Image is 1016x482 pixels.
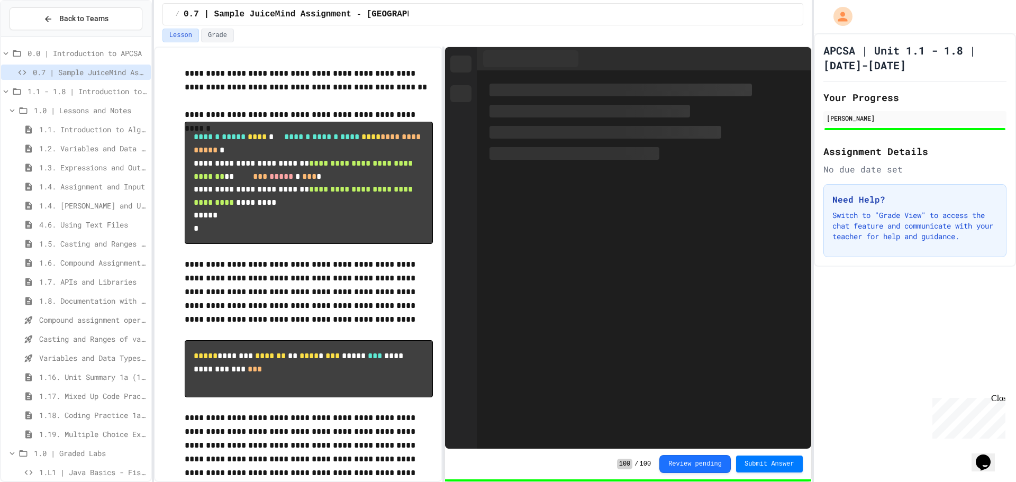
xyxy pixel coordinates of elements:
[823,163,1006,176] div: No due date set
[28,48,147,59] span: 0.0 | Introduction to APCSA
[39,295,147,306] span: 1.8. Documentation with Comments and Preconditions
[176,10,179,19] span: /
[39,143,147,154] span: 1.2. Variables and Data Types
[39,238,147,249] span: 1.5. Casting and Ranges of Values
[39,314,147,325] span: Compound assignment operators - Quiz
[39,162,147,173] span: 1.3. Expressions and Output [New]
[34,105,147,116] span: 1.0 | Lessons and Notes
[4,4,73,67] div: Chat with us now!Close
[617,459,633,469] span: 100
[39,124,147,135] span: 1.1. Introduction to Algorithms, Programming, and Compilers
[39,276,147,287] span: 1.7. APIs and Libraries
[640,460,651,468] span: 100
[972,440,1005,471] iframe: chat widget
[634,460,638,468] span: /
[736,456,803,472] button: Submit Answer
[39,219,147,230] span: 4.6. Using Text Files
[39,410,147,421] span: 1.18. Coding Practice 1a (1.1-1.6)
[39,181,147,192] span: 1.4. Assignment and Input
[928,394,1005,439] iframe: chat widget
[39,429,147,440] span: 1.19. Multiple Choice Exercises for Unit 1a (1.1-1.6)
[822,4,855,29] div: My Account
[39,371,147,383] span: 1.16. Unit Summary 1a (1.1-1.6)
[33,67,147,78] span: 0.7 | Sample JuiceMind Assignment - [GEOGRAPHIC_DATA]
[745,460,794,468] span: Submit Answer
[827,113,1003,123] div: [PERSON_NAME]
[832,193,997,206] h3: Need Help?
[659,455,731,473] button: Review pending
[184,8,453,21] span: 0.7 | Sample JuiceMind Assignment - [GEOGRAPHIC_DATA]
[201,29,234,42] button: Grade
[10,7,142,30] button: Back to Teams
[39,257,147,268] span: 1.6. Compound Assignment Operators
[162,29,199,42] button: Lesson
[39,390,147,402] span: 1.17. Mixed Up Code Practice 1.1-1.6
[34,448,147,459] span: 1.0 | Graded Labs
[28,86,147,97] span: 1.1 - 1.8 | Introduction to Java
[823,90,1006,105] h2: Your Progress
[823,144,1006,159] h2: Assignment Details
[39,333,147,344] span: Casting and Ranges of variables - Quiz
[39,467,147,478] span: 1.L1 | Java Basics - Fish Lab
[39,352,147,363] span: Variables and Data Types - Quiz
[39,200,147,211] span: 1.4. [PERSON_NAME] and User Input
[832,210,997,242] p: Switch to "Grade View" to access the chat feature and communicate with your teacher for help and ...
[823,43,1006,72] h1: APCSA | Unit 1.1 - 1.8 | [DATE]-[DATE]
[59,13,108,24] span: Back to Teams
